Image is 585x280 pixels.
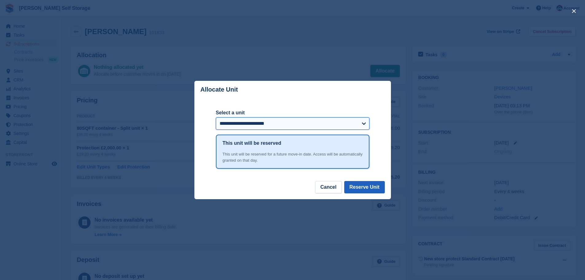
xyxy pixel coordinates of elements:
p: Allocate Unit [201,86,238,93]
h1: This unit will be reserved [223,140,281,147]
button: close [569,6,579,16]
button: Cancel [315,181,341,193]
div: This unit will be reserved for a future move-in date. Access will be automatically granted on tha... [223,151,363,163]
button: Reserve Unit [344,181,385,193]
label: Select a unit [216,109,369,116]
